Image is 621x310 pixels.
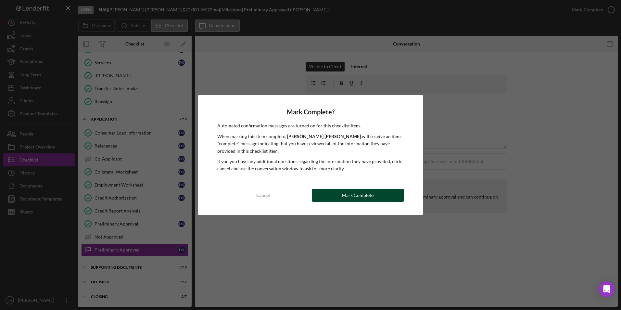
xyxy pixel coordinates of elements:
p: Automated confirmation messages are turned on for this checklist item. [217,122,404,129]
h4: Mark Complete? [217,108,404,116]
b: [PERSON_NAME] [PERSON_NAME] [287,134,361,139]
button: Mark Complete [312,189,404,202]
div: Mark Complete [342,189,374,202]
p: When marking this item complete, will receive an item "complete" message indicating that you have... [217,133,404,155]
div: Open Intercom Messenger [599,281,615,297]
div: Cancel [256,189,270,202]
p: If you you have any additional questions regarding the information they have provided, click canc... [217,158,404,173]
button: Cancel [217,189,309,202]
